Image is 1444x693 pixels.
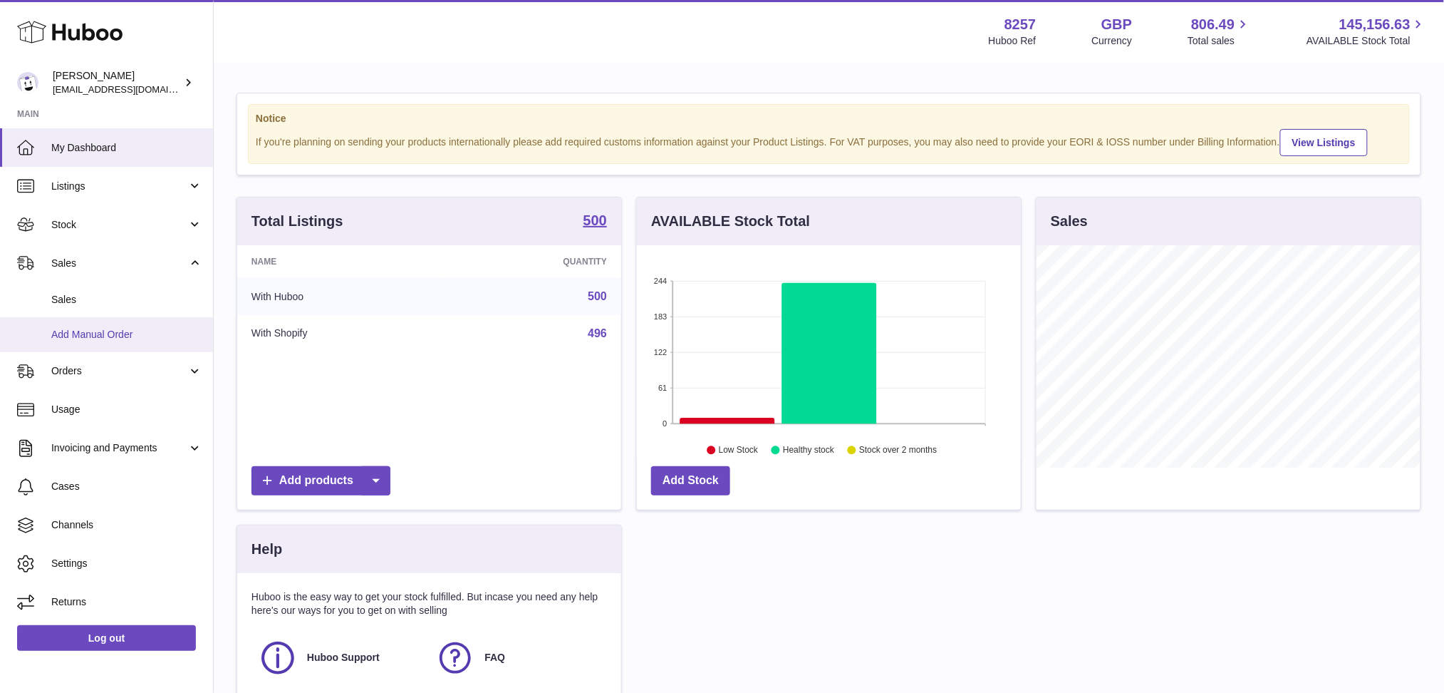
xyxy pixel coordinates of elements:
[588,290,607,302] a: 500
[237,315,445,352] td: With Shopify
[1307,34,1427,48] span: AVAILABLE Stock Total
[237,278,445,315] td: With Huboo
[445,245,621,278] th: Quantity
[251,540,282,559] h3: Help
[256,112,1402,125] strong: Notice
[51,557,202,570] span: Settings
[859,446,937,456] text: Stock over 2 months
[654,348,667,356] text: 122
[654,277,667,285] text: 244
[719,446,759,456] text: Low Stock
[51,480,202,493] span: Cases
[1188,34,1251,48] span: Total sales
[1004,15,1037,34] strong: 8257
[1307,15,1427,48] a: 145,156.63 AVAILABLE Stock Total
[583,213,607,227] strong: 500
[51,364,187,378] span: Orders
[588,327,607,339] a: 496
[436,639,599,677] a: FAQ
[251,590,607,617] p: Huboo is the easy way to get your stock fulfilled. But incase you need any help here's our ways f...
[51,257,187,270] span: Sales
[51,180,187,193] span: Listings
[307,651,380,664] span: Huboo Support
[51,518,202,532] span: Channels
[663,419,667,428] text: 0
[51,293,202,307] span: Sales
[783,446,835,456] text: Healthy stock
[17,72,38,93] img: don@skinsgolf.com
[53,69,181,96] div: [PERSON_NAME]
[251,212,343,231] h3: Total Listings
[651,212,810,231] h3: AVAILABLE Stock Total
[237,245,445,278] th: Name
[1188,15,1251,48] a: 806.49 Total sales
[17,625,196,651] a: Log out
[51,595,202,609] span: Returns
[51,328,202,342] span: Add Manual Order
[583,213,607,230] a: 500
[1051,212,1088,231] h3: Sales
[1101,15,1132,34] strong: GBP
[51,441,187,455] span: Invoicing and Payments
[53,83,209,95] span: [EMAIL_ADDRESS][DOMAIN_NAME]
[484,651,505,664] span: FAQ
[654,312,667,321] text: 183
[259,639,422,677] a: Huboo Support
[51,141,202,155] span: My Dashboard
[658,384,667,392] text: 61
[989,34,1037,48] div: Huboo Ref
[251,466,390,496] a: Add products
[1339,15,1411,34] span: 145,156.63
[51,218,187,232] span: Stock
[1092,34,1133,48] div: Currency
[1280,129,1368,156] a: View Listings
[1191,15,1235,34] span: 806.49
[51,403,202,416] span: Usage
[651,466,730,496] a: Add Stock
[256,127,1402,156] div: If you're planning on sending your products internationally please add required customs informati...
